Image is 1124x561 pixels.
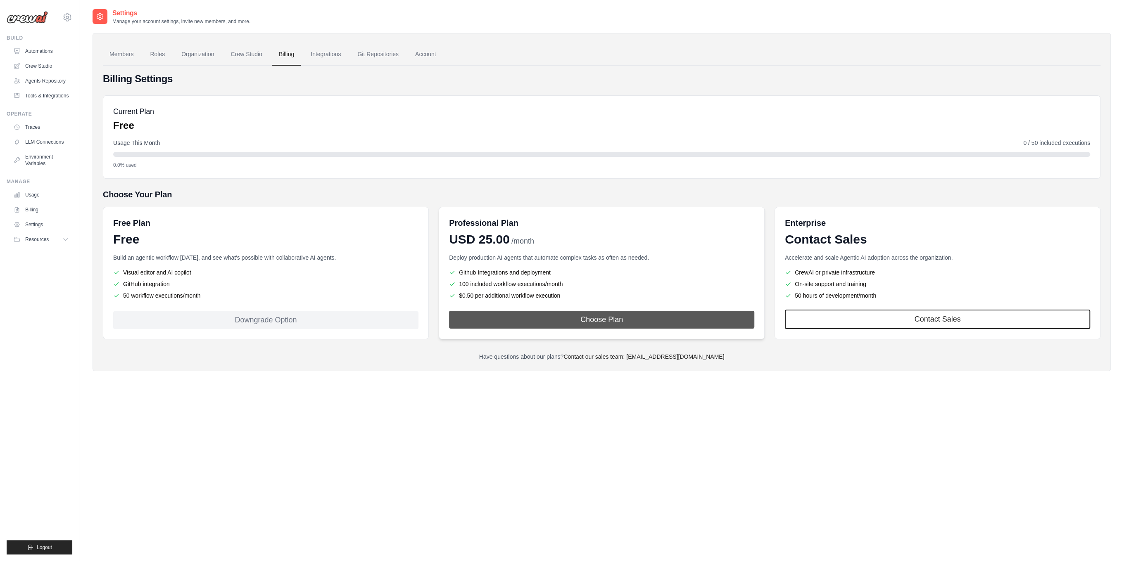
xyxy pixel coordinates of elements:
li: 50 hours of development/month [785,291,1090,300]
a: LLM Connections [10,135,72,149]
h6: Free Plan [113,217,150,229]
a: Account [409,43,443,66]
div: Downgrade Option [113,311,418,329]
h5: Choose Your Plan [103,189,1100,200]
a: Integrations [304,43,347,66]
a: Organization [175,43,221,66]
span: Usage This Month [113,139,160,147]
div: Contact Sales [785,232,1090,247]
h6: Professional Plan [449,217,518,229]
p: Accelerate and scale Agentic AI adoption across the organization. [785,253,1090,262]
span: Resources [25,236,49,243]
span: /month [511,236,534,247]
button: Resources [10,233,72,246]
span: Logout [37,544,52,551]
a: Crew Studio [224,43,269,66]
h4: Billing Settings [103,72,1100,85]
li: Visual editor and AI copilot [113,268,418,277]
img: Logo [7,11,48,24]
p: Deploy production AI agents that automate complex tasks as often as needed. [449,253,754,262]
div: Free [113,232,418,247]
li: 100 included workflow executions/month [449,280,754,288]
p: Free [113,119,154,132]
a: Billing [10,203,72,216]
a: Members [103,43,140,66]
a: Git Repositories [351,43,405,66]
p: Have questions about our plans? [103,353,1100,361]
a: Environment Variables [10,150,72,170]
p: Build an agentic workflow [DATE], and see what's possible with collaborative AI agents. [113,253,418,262]
h2: Settings [112,8,250,18]
button: Choose Plan [449,311,754,329]
a: Contact Sales [785,310,1090,329]
button: Logout [7,540,72,554]
span: 0 / 50 included executions [1023,139,1090,147]
a: Usage [10,188,72,201]
p: Manage your account settings, invite new members, and more. [112,18,250,25]
li: $0.50 per additional workflow execution [449,291,754,300]
h6: Enterprise [785,217,1090,229]
li: CrewAI or private infrastructure [785,268,1090,277]
a: Roles [143,43,171,66]
span: 0.0% used [113,162,137,168]
div: Operate [7,111,72,117]
a: Traces [10,121,72,134]
a: Crew Studio [10,59,72,73]
li: GitHub integration [113,280,418,288]
a: Contact our sales team: [EMAIL_ADDRESS][DOMAIN_NAME] [563,353,724,360]
a: Tools & Integrations [10,89,72,102]
li: On-site support and training [785,280,1090,288]
li: Github Integrations and deployment [449,268,754,277]
div: Manage [7,178,72,185]
a: Automations [10,45,72,58]
li: 50 workflow executions/month [113,291,418,300]
div: Build [7,35,72,41]
h5: Current Plan [113,106,154,117]
a: Settings [10,218,72,231]
a: Billing [272,43,301,66]
span: USD 25.00 [449,232,510,247]
a: Agents Repository [10,74,72,88]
